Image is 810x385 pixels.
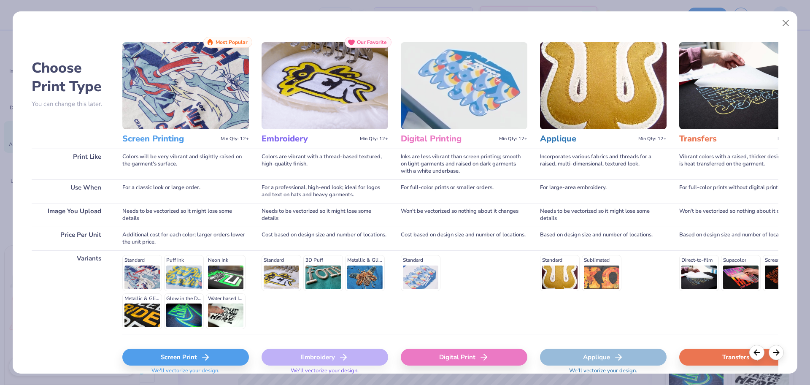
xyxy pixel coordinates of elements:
div: For full-color prints without digital printing. [679,179,806,203]
div: Incorporates various fabrics and threads for a raised, multi-dimensional, textured look. [540,149,667,179]
img: Transfers [679,42,806,129]
div: Use When [32,179,110,203]
div: For a classic look or large order. [122,179,249,203]
div: For a professional, high-end look; ideal for logos and text on hats and heavy garments. [262,179,388,203]
div: Image You Upload [32,203,110,227]
div: Print Like [32,149,110,179]
div: Applique [540,349,667,366]
h3: Embroidery [262,133,356,144]
h3: Digital Printing [401,133,496,144]
div: Cost based on design size and number of locations. [401,227,527,250]
h3: Transfers [679,133,774,144]
div: Won't be vectorized so nothing about it changes [401,203,527,227]
img: Applique [540,42,667,129]
button: Close [778,15,794,31]
span: Most Popular [216,39,248,45]
img: Digital Printing [401,42,527,129]
span: We'll vectorize your design. [287,367,362,380]
div: Based on design size and number of locations. [679,227,806,250]
div: Needs to be vectorized so it might lose some details [540,203,667,227]
img: Embroidery [262,42,388,129]
div: Cost based on design size and number of locations. [262,227,388,250]
span: Min Qty: 12+ [638,136,667,142]
div: Additional cost for each color; larger orders lower the unit price. [122,227,249,250]
div: For full-color prints or smaller orders. [401,179,527,203]
span: Min Qty: 12+ [778,136,806,142]
div: Variants [32,250,110,334]
div: Inks are less vibrant than screen printing; smooth on light garments and raised on dark garments ... [401,149,527,179]
div: Price Per Unit [32,227,110,250]
span: Min Qty: 12+ [499,136,527,142]
div: Digital Print [401,349,527,366]
span: We'll vectorize your design. [148,367,223,380]
h3: Applique [540,133,635,144]
div: Colors are vibrant with a thread-based textured, high-quality finish. [262,149,388,179]
div: Needs to be vectorized so it might lose some details [122,203,249,227]
div: Transfers [679,349,806,366]
div: Vibrant colors with a raised, thicker design since it is heat transferred on the garment. [679,149,806,179]
div: For large-area embroidery. [540,179,667,203]
h3: Screen Printing [122,133,217,144]
span: Our Favorite [357,39,387,45]
img: Screen Printing [122,42,249,129]
p: You can change this later. [32,100,110,108]
h2: Choose Print Type [32,59,110,96]
div: Screen Print [122,349,249,366]
span: We'll vectorize your design. [566,367,640,380]
div: Based on design size and number of locations. [540,227,667,250]
span: Min Qty: 12+ [221,136,249,142]
div: Needs to be vectorized so it might lose some details [262,203,388,227]
span: Min Qty: 12+ [360,136,388,142]
div: Colors will be very vibrant and slightly raised on the garment's surface. [122,149,249,179]
div: Won't be vectorized so nothing about it changes [679,203,806,227]
div: Embroidery [262,349,388,366]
